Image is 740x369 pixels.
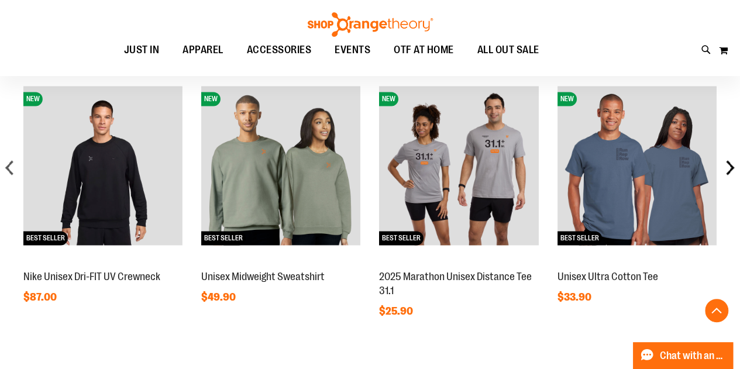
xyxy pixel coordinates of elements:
span: NEW [557,92,576,106]
a: 2025 Marathon Unisex Distance Tee 31.1 [379,270,532,296]
a: Unisex Midweight SweatshirtNEWBEST SELLER [201,257,360,267]
span: EVENTS [335,37,370,63]
span: $49.90 [201,291,238,302]
img: Shop Orangetheory [306,12,435,37]
a: 2025 Marathon Unisex Distance Tee 31.1NEWBEST SELLER [379,257,538,267]
span: BEST SELLER [201,231,246,245]
a: Unisex Ultra Cotton Tee [557,270,658,282]
span: $33.90 [557,291,593,302]
span: $25.90 [379,305,415,316]
span: APPAREL [183,37,223,63]
button: Back To Top [705,299,728,322]
span: NEW [23,92,43,106]
button: Chat with an Expert [633,342,734,369]
span: Chat with an Expert [660,350,726,361]
span: BEST SELLER [557,231,601,245]
span: JUST IN [124,37,160,63]
img: Nike Unisex Dri-FIT UV Crewneck [23,86,183,245]
span: ALL OUT SALE [477,37,539,63]
span: NEW [201,92,221,106]
span: ACCESSORIES [247,37,312,63]
span: BEST SELLER [23,231,68,245]
a: Unisex Midweight Sweatshirt [201,270,325,282]
img: 2025 Marathon Unisex Distance Tee 31.1 [379,86,538,245]
a: Unisex Ultra Cotton TeeNEWBEST SELLER [557,257,716,267]
span: OTF AT HOME [394,37,454,63]
img: Unisex Midweight Sweatshirt [201,86,360,245]
span: $87.00 [23,291,58,302]
span: NEW [379,92,398,106]
span: BEST SELLER [379,231,424,245]
img: Unisex Ultra Cotton Tee [557,86,716,245]
a: Nike Unisex Dri-FIT UV CrewneckNEWBEST SELLER [23,257,183,267]
a: Nike Unisex Dri-FIT UV Crewneck [23,270,160,282]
